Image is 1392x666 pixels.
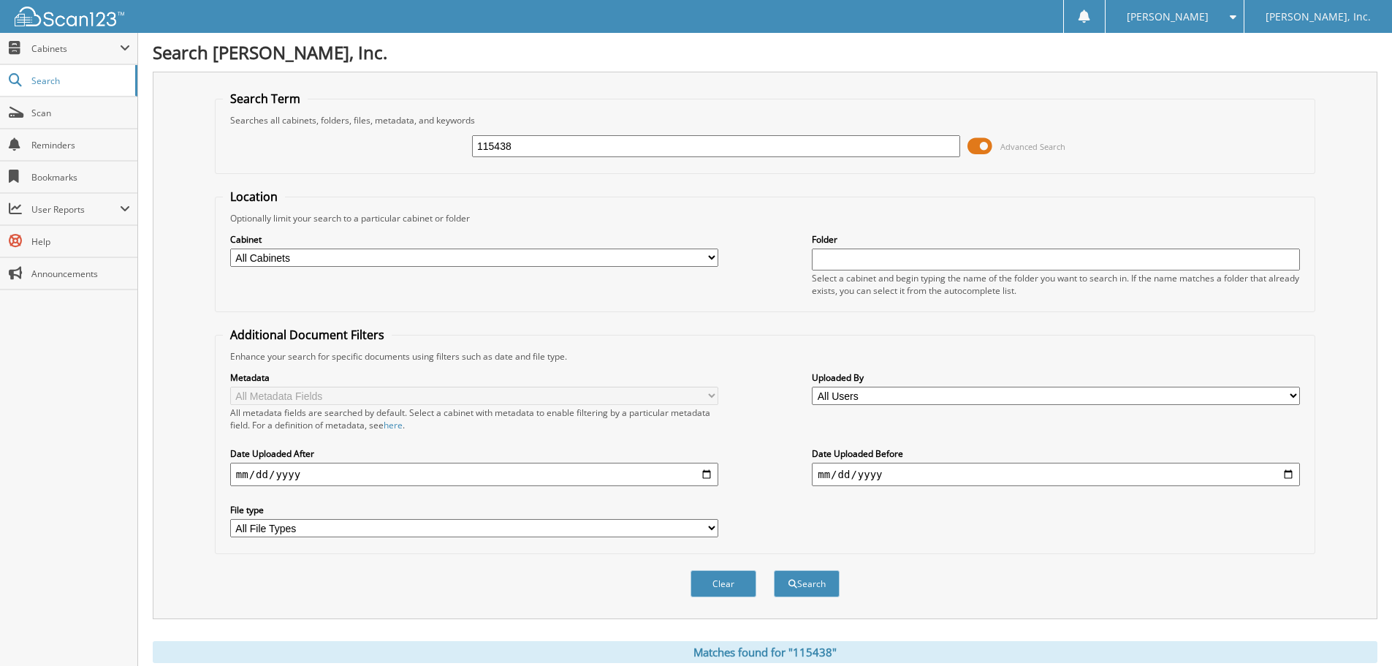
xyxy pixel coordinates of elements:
[153,641,1377,663] div: Matches found for "115438"
[230,447,718,460] label: Date Uploaded After
[223,212,1307,224] div: Optionally limit your search to a particular cabinet or folder
[230,504,718,516] label: File type
[31,75,128,87] span: Search
[15,7,124,26] img: scan123-logo-white.svg
[223,327,392,343] legend: Additional Document Filters
[31,203,120,216] span: User Reports
[812,233,1300,246] label: Folder
[691,570,756,597] button: Clear
[812,463,1300,486] input: end
[223,91,308,107] legend: Search Term
[230,233,718,246] label: Cabinet
[223,114,1307,126] div: Searches all cabinets, folders, files, metadata, and keywords
[223,189,285,205] legend: Location
[31,268,130,280] span: Announcements
[812,447,1300,460] label: Date Uploaded Before
[384,419,403,431] a: here
[230,371,718,384] label: Metadata
[812,272,1300,297] div: Select a cabinet and begin typing the name of the folder you want to search in. If the name match...
[1266,12,1371,21] span: [PERSON_NAME], Inc.
[223,350,1307,363] div: Enhance your search for specific documents using filters such as date and file type.
[230,463,718,486] input: start
[774,570,840,597] button: Search
[31,107,130,119] span: Scan
[31,42,120,55] span: Cabinets
[31,171,130,183] span: Bookmarks
[1000,141,1065,152] span: Advanced Search
[31,235,130,248] span: Help
[812,371,1300,384] label: Uploaded By
[31,139,130,151] span: Reminders
[230,406,718,431] div: All metadata fields are searched by default. Select a cabinet with metadata to enable filtering b...
[153,40,1377,64] h1: Search [PERSON_NAME], Inc.
[1127,12,1209,21] span: [PERSON_NAME]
